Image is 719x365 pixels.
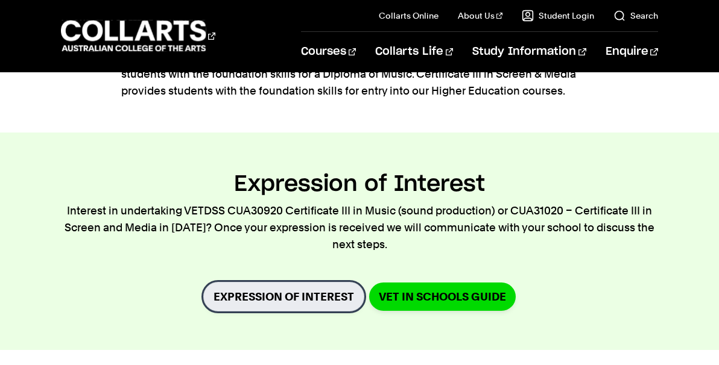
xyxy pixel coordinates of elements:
a: Collarts Life [375,32,453,72]
div: Go to homepage [61,19,215,53]
a: Courses [301,32,356,72]
a: Expression of Interest [203,282,364,311]
h2: Expression of Interest [234,171,485,198]
a: Search [613,10,658,22]
a: Collarts Online [379,10,439,22]
a: Study Information [472,32,586,72]
a: VET in Schools Guide [369,282,516,311]
a: Enquire [606,32,658,72]
a: Student Login [522,10,594,22]
p: Interest in undertaking VETDSS CUA30920 Certificate III in Music (sound production) or CUA31020 –... [61,202,657,253]
a: About Us [458,10,502,22]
